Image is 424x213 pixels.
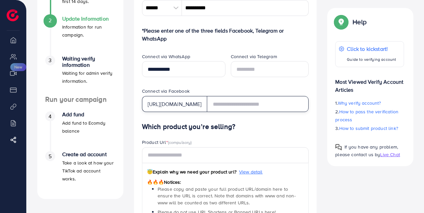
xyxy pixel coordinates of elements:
label: Connect via WhatsApp [142,53,190,60]
img: Popup guide [335,144,342,151]
h4: Update Information [62,16,115,22]
span: Why verify account? [338,100,381,106]
span: Please copy and paste your full product URL/domain here to ensure the URL is correct. Note that d... [158,186,296,206]
li: Waiting verify information [37,55,123,95]
p: Information for run campaign. [62,23,115,39]
p: 2. [335,108,404,124]
span: (compulsory) [168,139,192,145]
p: Help [353,18,366,26]
span: Notices: [147,179,181,185]
li: Add fund [37,111,123,151]
label: Connect via Facebook [142,88,190,94]
label: Product Url [142,139,192,146]
span: How to submit product link? [339,125,398,132]
iframe: Chat [396,183,419,208]
span: 5 [49,153,52,160]
span: How to pass the verification process [335,108,398,123]
img: logo [7,9,19,21]
li: Update Information [37,16,123,55]
span: Explain why we need your product url? [147,168,236,175]
p: Take a look at how your TikTok ad account works. [62,159,115,183]
p: Most Viewed Verify Account Articles [335,72,404,94]
p: Add fund to Ecomdy balance [62,119,115,135]
h4: Run your campaign [37,95,123,104]
li: Create ad account [37,151,123,191]
span: View detail [239,168,263,175]
span: 2 [49,17,52,24]
span: 😇 [147,168,153,175]
h4: Waiting verify information [62,55,115,68]
div: [URL][DOMAIN_NAME] [142,96,207,112]
span: If you have any problem, please contact us by [335,144,398,158]
p: *Please enter one of the three fields Facebook, Telegram or WhatsApp [142,27,309,43]
h4: Create ad account [62,151,115,158]
p: 3. [335,124,404,132]
span: 🔥🔥🔥 [147,179,164,185]
p: 1. [335,99,404,107]
p: Click to kickstart! [347,45,396,53]
h4: Add fund [62,111,115,118]
span: 4 [49,113,52,120]
p: Waiting for admin verify information. [62,69,115,85]
span: 3 [49,56,52,64]
img: Popup guide [335,16,347,28]
h4: Which product you’re selling? [142,123,309,131]
p: Guide to verifying account [347,55,396,63]
span: Live Chat [380,151,400,158]
label: Connect via Telegram [231,53,277,60]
